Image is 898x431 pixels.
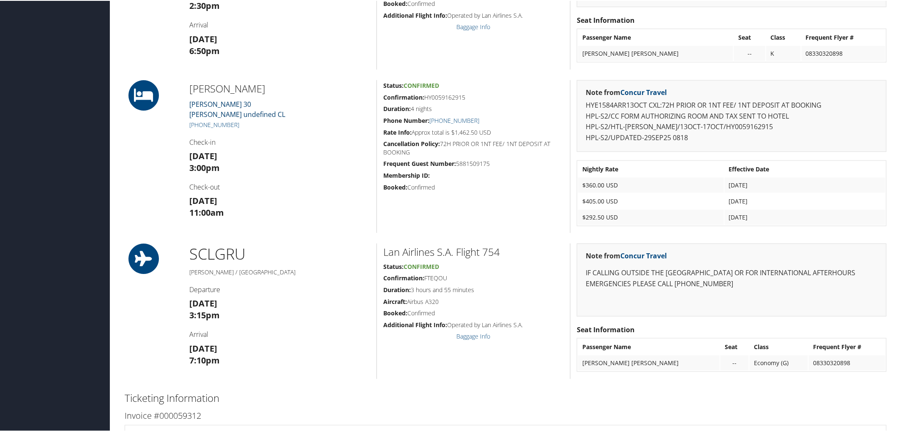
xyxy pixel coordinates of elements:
strong: Frequent Guest Number: [383,159,456,167]
h2: Lan Airlines S.A. Flight 754 [383,244,564,258]
a: [PHONE_NUMBER] [189,120,239,128]
strong: Duration: [383,285,411,293]
strong: [DATE] [189,194,217,206]
h5: 5881509175 [383,159,564,167]
strong: Duration: [383,104,411,112]
h1: SCL GRU [189,243,370,264]
th: Passenger Name [578,29,733,44]
p: HYE1584ARR13OCT CXL:72H PRIOR OR 1NT FEE/ 1NT DEPOSIT AT BOOKING HPL-S2/CC FORM AUTHORIZING ROOM ... [586,99,878,142]
strong: Note from [586,87,667,96]
th: Passenger Name [578,339,720,354]
strong: Additional Flight Info: [383,11,447,19]
h5: Operated by Lan Airlines S.A. [383,320,564,328]
a: Concur Travel [620,250,667,260]
strong: Phone Number: [383,116,429,124]
h5: Operated by Lan Airlines S.A. [383,11,564,19]
a: Concur Travel [620,87,667,96]
a: Baggage Info [457,22,491,30]
h5: 72H PRIOR OR 1NT FEE/ 1NT DEPOSIT AT BOOKING [383,139,564,155]
h4: Departure [189,284,370,293]
th: Nightly Rate [578,161,723,176]
h2: Ticketing Information [125,390,887,404]
strong: 6:50pm [189,44,220,56]
strong: [DATE] [189,297,217,308]
h5: Confirmed [383,182,564,191]
th: Seat [721,339,749,354]
div: -- [725,358,745,366]
h4: Arrival [189,19,370,29]
strong: Status: [383,81,404,89]
strong: [DATE] [189,342,217,353]
td: $292.50 USD [578,209,723,224]
td: [PERSON_NAME] [PERSON_NAME] [578,355,720,370]
h4: Check-in [189,137,370,146]
strong: 3:15pm [189,309,220,320]
p: IF CALLING OUTSIDE THE [GEOGRAPHIC_DATA] OR FOR INTERNATIONAL AFTERHOURS EMERGENCIES PLEASE CALL ... [586,267,878,288]
td: [DATE] [725,193,885,208]
th: Class [750,339,808,354]
strong: 3:00pm [189,161,220,173]
th: Effective Date [725,161,885,176]
strong: Aircraft: [383,297,407,305]
strong: Booked: [383,182,407,190]
h5: 3 hours and 55 minutes [383,285,564,293]
h5: HY0059162915 [383,92,564,101]
strong: Status: [383,262,404,270]
h3: Invoice #000059312 [125,409,887,421]
h4: Check-out [189,182,370,191]
h5: FTEQOU [383,273,564,282]
h5: [PERSON_NAME] / [GEOGRAPHIC_DATA] [189,267,370,276]
strong: Seat Information [577,324,635,333]
strong: Note from [586,250,667,260]
td: $360.00 USD [578,177,723,192]
span: Confirmed [404,81,439,89]
td: [DATE] [725,177,885,192]
strong: Booked: [383,308,407,316]
strong: 11:00am [189,206,224,217]
td: 08330320898 [802,45,885,60]
div: -- [738,49,761,57]
strong: Rate Info: [383,127,412,136]
strong: Membership ID: [383,171,430,179]
span: Confirmed [404,262,439,270]
th: Class [766,29,800,44]
th: Frequent Flyer # [802,29,885,44]
h5: Airbus A320 [383,297,564,305]
strong: Seat Information [577,15,635,24]
th: Frequent Flyer # [809,339,885,354]
td: [PERSON_NAME] [PERSON_NAME] [578,45,733,60]
strong: 7:10pm [189,354,220,365]
strong: Confirmation: [383,92,424,100]
th: Seat [734,29,765,44]
strong: [DATE] [189,149,217,161]
h5: Confirmed [383,308,564,317]
td: [DATE] [725,209,885,224]
h4: Arrival [189,329,370,338]
strong: Additional Flight Info: [383,320,447,328]
td: Economy (G) [750,355,808,370]
strong: Cancellation Policy: [383,139,440,147]
strong: Confirmation: [383,273,424,281]
td: 08330320898 [809,355,885,370]
td: $405.00 USD [578,193,723,208]
strong: [DATE] [189,33,217,44]
a: [PERSON_NAME] 30[PERSON_NAME] undefined CL [189,99,285,118]
a: [PHONE_NUMBER] [429,116,479,124]
h2: [PERSON_NAME] [189,81,370,95]
h5: Approx total is $1,462.50 USD [383,127,564,136]
td: K [766,45,800,60]
a: Baggage Info [457,331,491,339]
h5: 4 nights [383,104,564,112]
